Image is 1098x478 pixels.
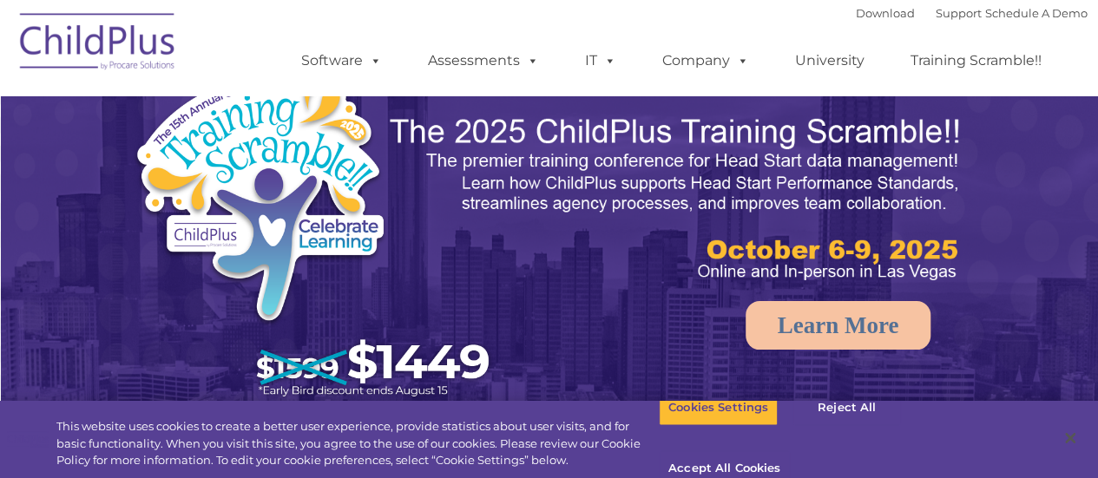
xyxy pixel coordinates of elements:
[645,43,766,78] a: Company
[985,6,1088,20] a: Schedule A Demo
[792,390,901,426] button: Reject All
[284,43,399,78] a: Software
[659,390,778,426] button: Cookies Settings
[568,43,634,78] a: IT
[1051,419,1089,457] button: Close
[411,43,556,78] a: Assessments
[936,6,982,20] a: Support
[746,301,931,350] a: Learn More
[778,43,882,78] a: University
[856,6,1088,20] font: |
[11,1,185,88] img: ChildPlus by Procare Solutions
[56,418,659,469] div: This website uses cookies to create a better user experience, provide statistics about user visit...
[856,6,915,20] a: Download
[893,43,1059,78] a: Training Scramble!!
